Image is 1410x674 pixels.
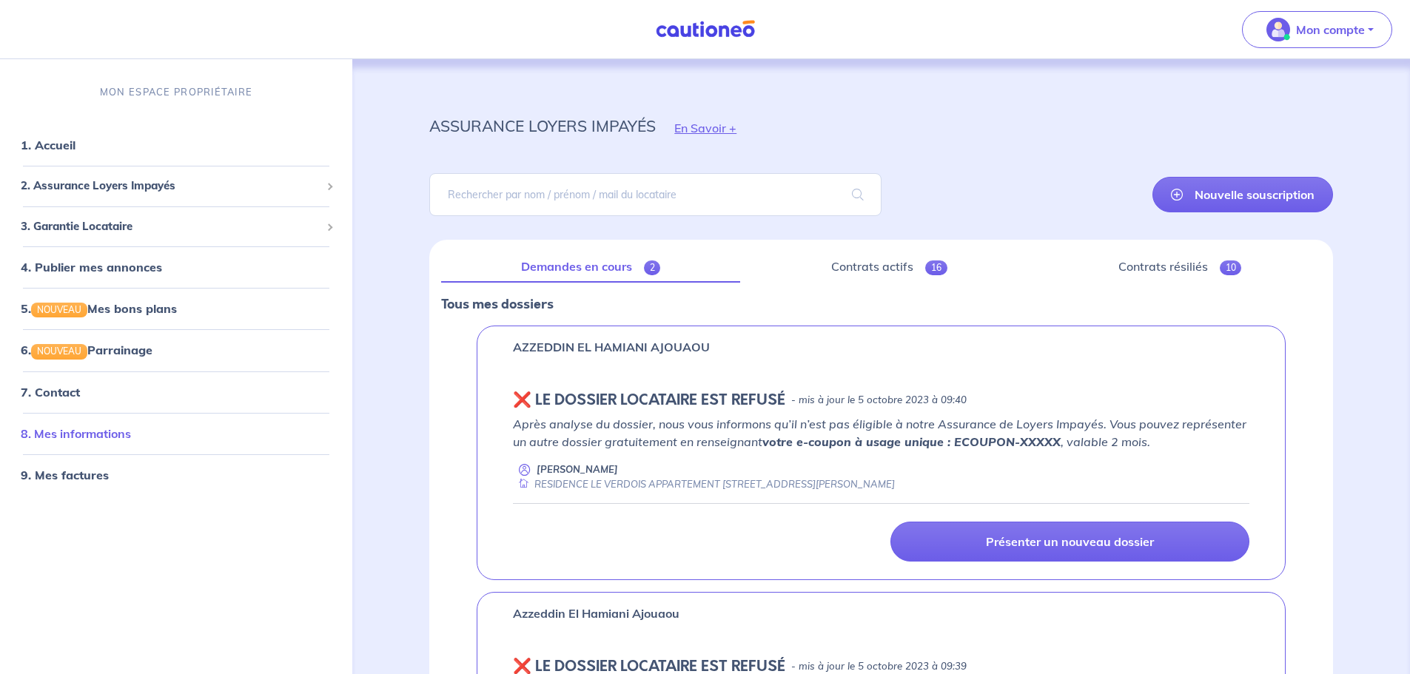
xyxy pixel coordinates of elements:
div: state: REJECTED, Context: NEW,MAYBE-CERTIFICATE,ALONE,LESSOR-DOCUMENTS [513,391,1249,409]
p: Présenter un nouveau dossier [986,534,1154,549]
a: 1. Accueil [21,138,75,152]
strong: votre e-coupon à usage unique : ECOUPON-XXXXX [762,434,1061,449]
div: 3. Garantie Locataire [6,212,346,241]
div: 4. Publier mes annonces [6,252,346,282]
p: AZZEDDIN EL HAMIANI AJOUAOU [513,338,710,356]
div: 8. Mes informations [6,419,346,448]
a: 8. Mes informations [21,426,131,441]
p: Après analyse du dossier, nous vous informons qu’il n’est pas éligible à notre Assurance de Loyer... [513,415,1249,451]
div: 2. Assurance Loyers Impayés [6,172,346,200]
span: 2 [644,260,661,275]
a: Demandes en cours2 [441,252,740,283]
p: [PERSON_NAME] [537,462,618,476]
input: Rechercher par nom / prénom / mail du locataire [429,173,881,216]
div: 5.NOUVEAUMes bons plans [6,294,346,323]
button: illu_account_valid_menu.svgMon compte [1242,11,1392,48]
div: 7. Contact [6,377,346,407]
img: illu_account_valid_menu.svg [1266,18,1290,41]
button: En Savoir + [656,107,755,149]
a: Nouvelle souscription [1152,177,1333,212]
h5: ❌️️ LE DOSSIER LOCATAIRE EST REFUSÉ [513,391,785,409]
a: Contrats résiliés10 [1038,252,1321,283]
a: 5.NOUVEAUMes bons plans [21,301,177,316]
div: RESIDENCE LE VERDOIS APPARTEMENT [STREET_ADDRESS][PERSON_NAME] [513,477,895,491]
div: 9. Mes factures [6,460,346,490]
a: 6.NOUVEAUParrainage [21,343,152,357]
p: Mon compte [1296,21,1365,38]
a: Contrats actifs16 [752,252,1027,283]
span: 16 [925,260,947,275]
a: 7. Contact [21,385,80,400]
p: MON ESPACE PROPRIÉTAIRE [100,85,252,99]
img: Cautioneo [650,20,761,38]
span: search [834,174,882,215]
span: 10 [1220,260,1242,275]
p: assurance loyers impayés [429,112,656,139]
a: 9. Mes factures [21,468,109,482]
a: Présenter un nouveau dossier [890,522,1249,562]
p: Azzeddin El Hamiani Ajouaou [513,604,679,622]
p: - mis à jour le 5 octobre 2023 à 09:39 [791,659,967,674]
span: 3. Garantie Locataire [21,218,320,235]
div: 1. Accueil [6,130,346,160]
span: 2. Assurance Loyers Impayés [21,178,320,195]
div: 6.NOUVEAUParrainage [6,335,346,365]
a: 4. Publier mes annonces [21,260,162,274]
p: Tous mes dossiers [441,294,1321,314]
p: - mis à jour le 5 octobre 2023 à 09:40 [791,393,967,408]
